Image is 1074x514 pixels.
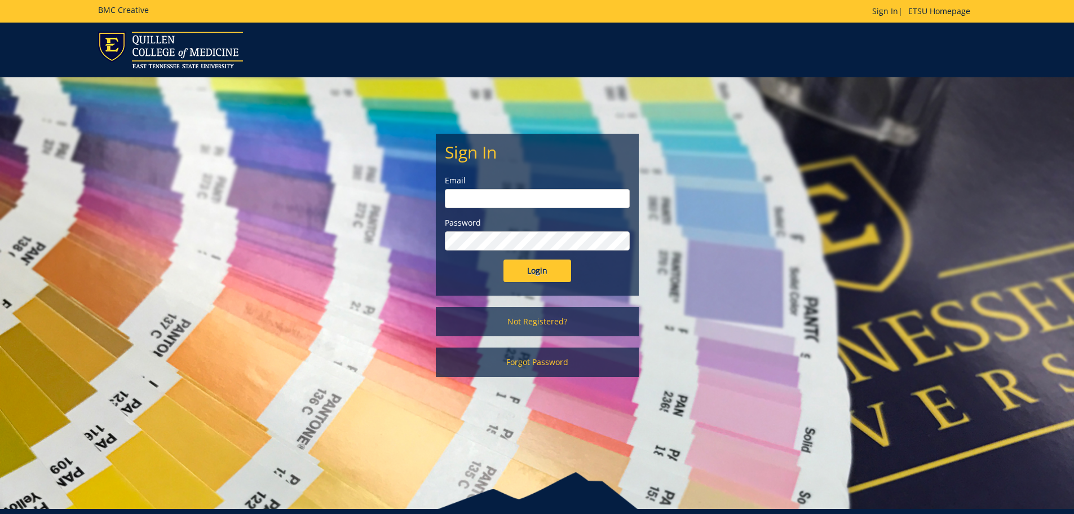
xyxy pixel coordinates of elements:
h5: BMC Creative [98,6,149,14]
a: Not Registered? [436,307,639,336]
label: Password [445,217,630,229]
a: Forgot Password [436,348,639,377]
img: ETSU logo [98,32,243,68]
a: ETSU Homepage [903,6,976,16]
label: Email [445,175,630,186]
a: Sign In [872,6,898,16]
p: | [872,6,976,17]
input: Login [503,260,571,282]
h2: Sign In [445,143,630,161]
